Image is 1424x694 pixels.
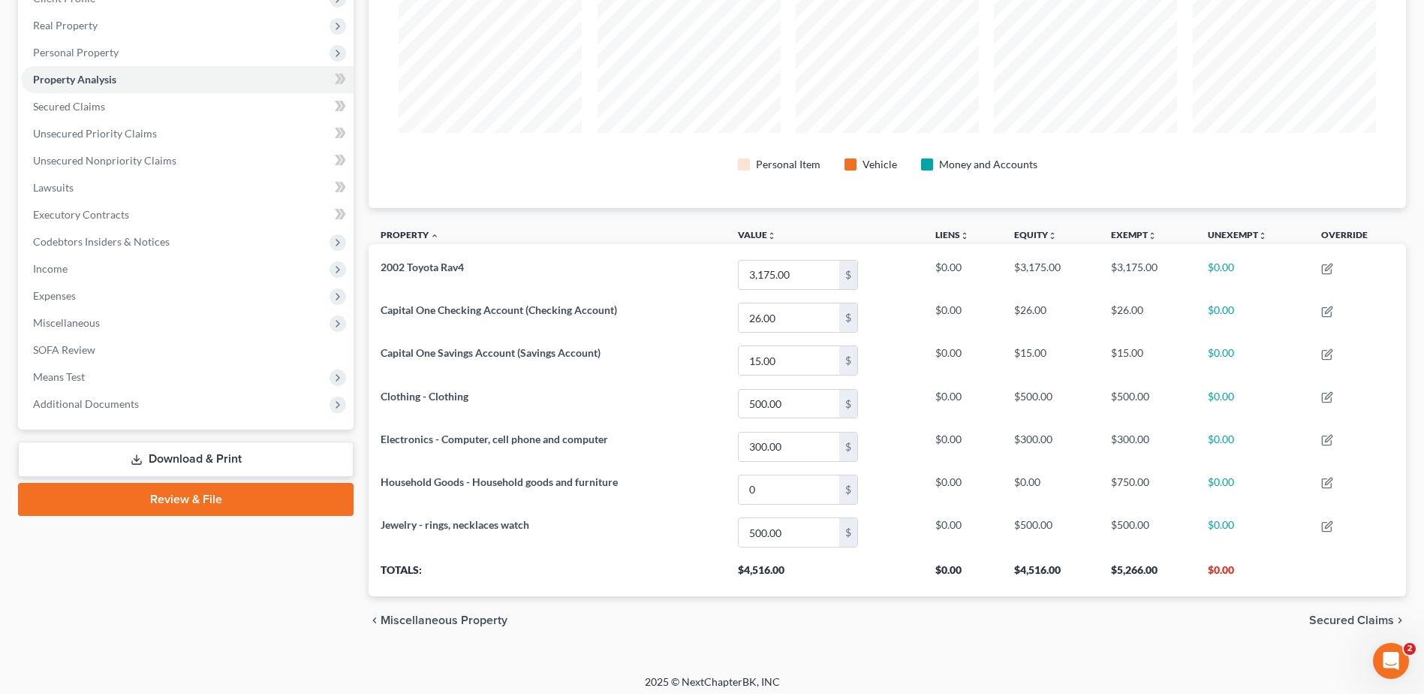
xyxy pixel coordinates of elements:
a: Valueunfold_more [738,229,776,240]
a: SOFA Review [21,336,354,364]
td: $750.00 [1099,468,1196,511]
td: $0.00 [1196,468,1310,511]
td: $0.00 [1196,297,1310,339]
button: chevron_left Miscellaneous Property [369,614,507,626]
td: $300.00 [1002,425,1099,468]
span: Executory Contracts [33,208,129,221]
span: Lawsuits [33,181,74,194]
td: $0.00 [1196,425,1310,468]
span: Jewelry - rings, necklaces watch [381,518,529,531]
th: $0.00 [923,554,1002,596]
span: Additional Documents [33,397,139,410]
a: Unexemptunfold_more [1208,229,1267,240]
input: 0.00 [739,518,839,547]
span: Real Property [33,19,98,32]
span: Clothing - Clothing [381,390,468,403]
td: $0.00 [1196,339,1310,382]
span: Miscellaneous Property [381,614,507,626]
span: 2002 Toyota Rav4 [381,261,464,273]
div: $ [839,303,857,332]
td: $0.00 [923,297,1002,339]
a: Lawsuits [21,174,354,201]
td: $0.00 [1002,468,1099,511]
span: Capital One Savings Account (Savings Account) [381,346,601,359]
td: $3,175.00 [1099,253,1196,296]
div: $ [839,390,857,418]
a: Equityunfold_more [1014,229,1057,240]
iframe: Intercom live chat [1373,643,1409,679]
a: Exemptunfold_more [1111,229,1157,240]
th: Totals: [369,554,726,596]
div: Personal Item [756,157,820,172]
a: Review & File [18,483,354,516]
td: $0.00 [923,339,1002,382]
i: unfold_more [960,231,969,240]
td: $300.00 [1099,425,1196,468]
td: $0.00 [1196,382,1310,425]
td: $0.00 [1196,253,1310,296]
input: 0.00 [739,390,839,418]
span: Household Goods - Household goods and furniture [381,475,618,488]
div: $ [839,475,857,504]
i: expand_less [430,231,439,240]
a: Secured Claims [21,93,354,120]
a: Property expand_less [381,229,439,240]
td: $26.00 [1099,297,1196,339]
input: 0.00 [739,433,839,461]
input: 0.00 [739,475,839,504]
th: $5,266.00 [1099,554,1196,596]
span: Unsecured Nonpriority Claims [33,154,176,167]
i: chevron_right [1394,614,1406,626]
div: $ [839,433,857,461]
td: $500.00 [1099,382,1196,425]
th: $0.00 [1196,554,1310,596]
th: $4,516.00 [1002,554,1099,596]
input: 0.00 [739,346,839,375]
i: unfold_more [1048,231,1057,240]
span: Secured Claims [1309,614,1394,626]
div: Money and Accounts [939,157,1037,172]
a: Liensunfold_more [935,229,969,240]
span: Miscellaneous [33,316,100,329]
a: Unsecured Priority Claims [21,120,354,147]
i: chevron_left [369,614,381,626]
td: $15.00 [1099,339,1196,382]
div: Vehicle [863,157,897,172]
div: $ [839,518,857,547]
td: $0.00 [1196,511,1310,554]
i: unfold_more [767,231,776,240]
div: $ [839,346,857,375]
td: $0.00 [923,468,1002,511]
a: Unsecured Nonpriority Claims [21,147,354,174]
span: Property Analysis [33,73,116,86]
span: Electronics - Computer, cell phone and computer [381,433,608,445]
a: Executory Contracts [21,201,354,228]
span: Unsecured Priority Claims [33,127,157,140]
span: SOFA Review [33,343,95,356]
td: $26.00 [1002,297,1099,339]
span: 2 [1404,643,1416,655]
span: Expenses [33,289,76,302]
td: $500.00 [1099,511,1196,554]
td: $0.00 [923,425,1002,468]
span: Personal Property [33,46,119,59]
span: Codebtors Insiders & Notices [33,235,170,248]
td: $0.00 [923,253,1002,296]
td: $0.00 [923,382,1002,425]
i: unfold_more [1148,231,1157,240]
td: $3,175.00 [1002,253,1099,296]
a: Property Analysis [21,66,354,93]
input: 0.00 [739,261,839,289]
th: $4,516.00 [726,554,923,596]
td: $500.00 [1002,382,1099,425]
td: $500.00 [1002,511,1099,554]
span: Secured Claims [33,100,105,113]
span: Income [33,262,68,275]
a: Download & Print [18,442,354,477]
td: $15.00 [1002,339,1099,382]
th: Override [1309,220,1406,254]
button: Secured Claims chevron_right [1309,614,1406,626]
span: Means Test [33,370,85,383]
div: $ [839,261,857,289]
span: Capital One Checking Account (Checking Account) [381,303,617,316]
